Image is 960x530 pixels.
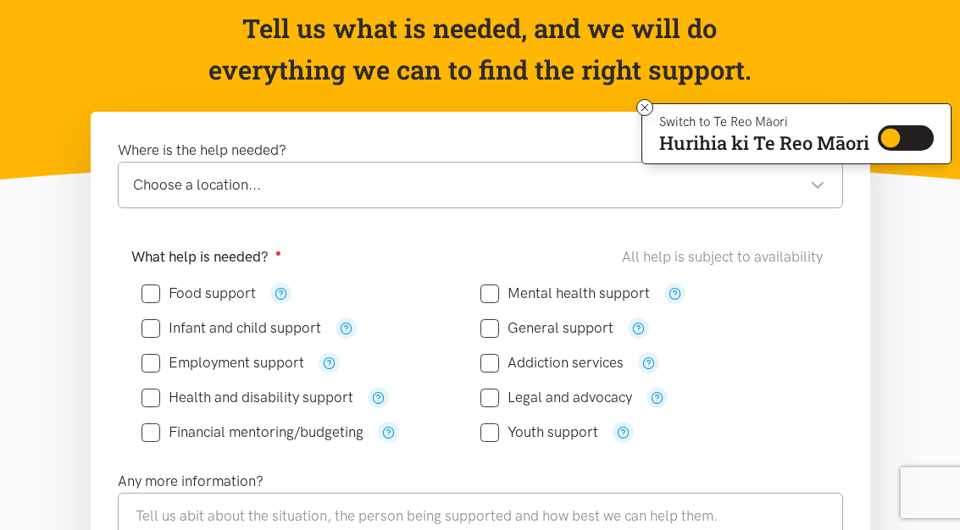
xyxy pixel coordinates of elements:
label: Any more information? [118,470,264,493]
label: Infant and child support [142,321,321,335]
p: Hurihia ki Te Reo Māori [659,135,869,151]
label: General support [480,321,613,335]
label: Mental health support [480,286,650,301]
p: Switch to Te Reo Māori [659,117,869,127]
label: Employment support [142,356,304,370]
div: Choose a location... [133,174,825,196]
label: Youth support [480,425,598,439]
label: Addiction services [480,356,624,370]
label: Legal and advocacy [480,390,632,405]
label: Where is the help needed? [118,139,286,162]
label: Health and disability support [142,390,353,405]
label: What help is needed? [131,246,282,268]
p: Tell us what is needed, and we will do everything we can to find the right support. [172,8,789,91]
label: Financial mentoring/budgeting [142,425,363,439]
div: All help is subject to availability [622,246,830,268]
sup: ● [275,246,282,259]
label: Food support [142,286,256,301]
